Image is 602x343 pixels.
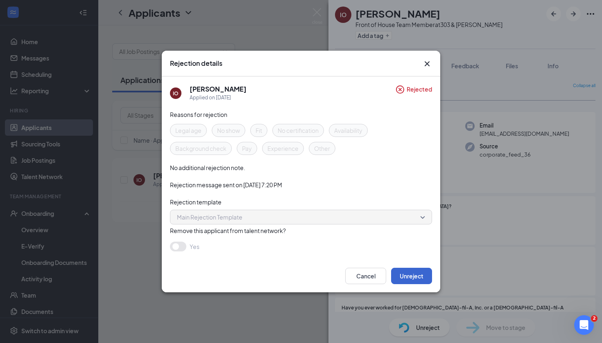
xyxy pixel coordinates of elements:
div: Applied on [DATE] [190,94,247,102]
iframe: Intercom live chat [574,315,594,335]
div: IO [173,90,179,97]
span: Reasons for rejection [170,111,227,118]
span: Rejection template [170,198,222,206]
span: Pay [242,144,252,153]
span: No certification [278,126,319,135]
span: Availability [334,126,362,135]
button: Cancel [345,268,386,284]
h5: [PERSON_NAME] [190,85,247,94]
span: Remove this applicant from talent network? [170,227,286,234]
span: Other [314,144,330,153]
svg: Cross [422,59,432,69]
span: Yes [190,242,199,251]
h3: Rejection details [170,59,222,68]
span: Legal age [175,126,201,135]
span: Main Rejection Template [177,211,242,223]
button: Close [422,59,432,69]
svg: CircleCross [395,85,405,94]
button: Unreject [391,268,432,284]
span: No show [217,126,240,135]
span: Rejection message sent on [DATE] 7:20 PM [170,181,282,188]
span: Rejected [407,85,432,102]
span: Background check [175,144,226,153]
span: Fit [256,126,262,135]
span: 2 [591,315,597,322]
span: No additional rejection note. [170,164,245,171]
span: Experience [267,144,299,153]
